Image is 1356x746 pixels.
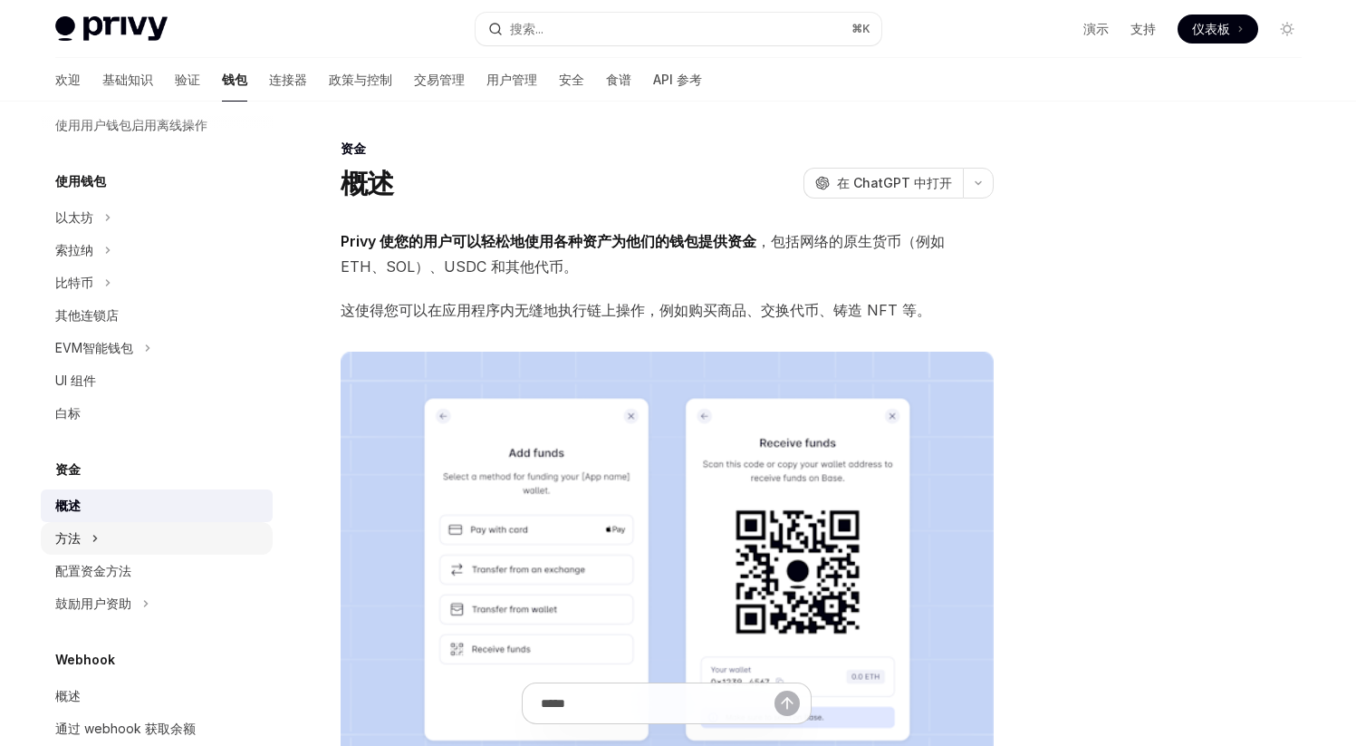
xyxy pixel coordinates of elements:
font: 演示 [1083,21,1109,36]
font: 比特币 [55,275,93,290]
font: 交易管理 [414,72,465,87]
font: 索拉纳 [55,242,93,257]
a: 概述 [41,680,273,712]
a: 验证 [175,58,200,102]
font: 食谱 [606,72,631,87]
font: API 参考 [653,72,702,87]
font: Privy 使您的用户可以轻松地使用各种资产为他们的钱包提供资金 [341,232,756,250]
a: UI 组件 [41,364,273,397]
a: 基础知识 [102,58,153,102]
button: 发送消息 [774,691,800,716]
a: 演示 [1083,20,1109,38]
a: 白标 [41,397,273,430]
font: 通过 webhook 获取余额 [55,721,196,736]
font: 以太坊 [55,209,93,225]
font: 搜索... [510,21,543,36]
a: 通过 webhook 获取余额 [41,712,273,745]
button: 切换暗模式 [1273,15,1302,44]
img: 灯光标志 [55,16,168,42]
font: 连接器 [269,72,307,87]
font: 方法 [55,530,81,546]
font: 钱包 [222,72,247,87]
a: 概述 [41,489,273,522]
font: Webhook [55,652,115,667]
font: 仪表板 [1192,21,1230,36]
font: 使用钱包 [55,173,106,189]
font: 概述 [55,688,81,703]
font: 在 ChatGPT 中打开 [837,175,952,190]
font: 白标 [55,405,81,421]
a: API 参考 [653,58,702,102]
font: 其他连锁店 [55,307,119,323]
button: 在 ChatGPT 中打开 [803,168,963,199]
font: K [862,22,870,35]
font: EVM智能钱包 [55,340,133,355]
a: 连接器 [269,58,307,102]
a: 欢迎 [55,58,81,102]
a: 交易管理 [414,58,465,102]
a: 配置资金方法 [41,555,273,587]
font: 基础知识 [102,72,153,87]
font: ⌘ [851,22,862,35]
a: 用户管理 [486,58,537,102]
font: 这使得您可以在应用程序内无缝地执行链上操作，例如购买商品、交换代币、铸造 NFT 等。 [341,301,931,319]
font: 资金 [341,140,366,156]
font: 用户管理 [486,72,537,87]
font: 欢迎 [55,72,81,87]
a: 支持 [1130,20,1156,38]
a: 钱包 [222,58,247,102]
a: 安全 [559,58,584,102]
font: 概述 [55,498,81,513]
button: 搜索...⌘K [476,13,881,45]
font: UI 组件 [55,373,96,388]
font: 政策与控制 [329,72,392,87]
a: 食谱 [606,58,631,102]
font: 安全 [559,72,584,87]
font: 验证 [175,72,200,87]
a: 其他连锁店 [41,299,273,332]
font: 配置资金方法 [55,563,131,578]
font: 鼓励用户资助 [55,596,131,611]
a: 政策与控制 [329,58,392,102]
font: 资金 [55,461,81,477]
font: 概述 [341,167,394,199]
a: 仪表板 [1178,15,1258,44]
font: 支持 [1130,21,1156,36]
